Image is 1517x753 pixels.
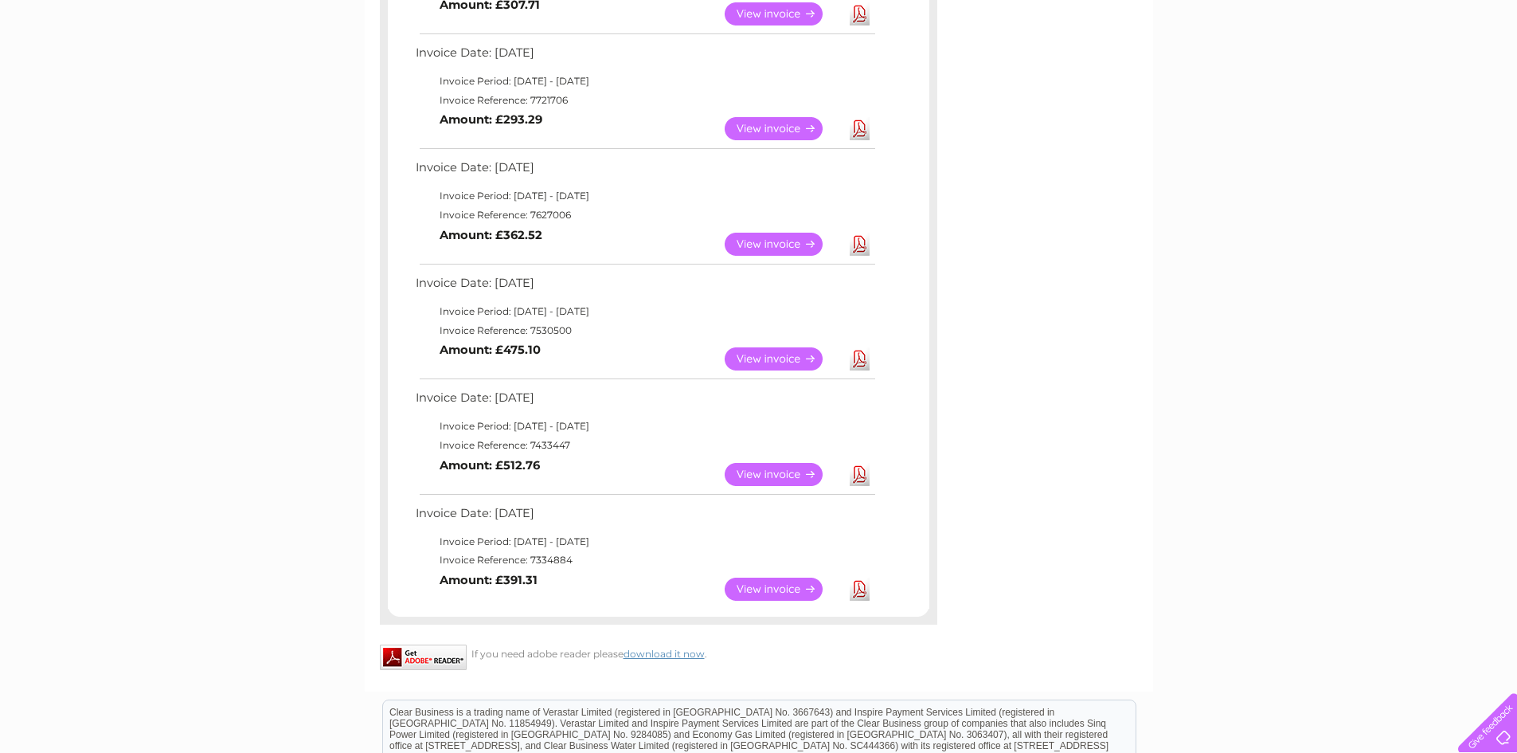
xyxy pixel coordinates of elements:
[1321,68,1369,80] a: Telecoms
[383,9,1136,77] div: Clear Business is a trading name of Verastar Limited (registered in [GEOGRAPHIC_DATA] No. 3667643...
[1237,68,1267,80] a: Water
[1411,68,1450,80] a: Contact
[725,578,842,601] a: View
[1464,68,1502,80] a: Log out
[850,233,870,256] a: Download
[440,228,542,242] b: Amount: £362.52
[440,112,542,127] b: Amount: £293.29
[412,436,878,455] td: Invoice Reference: 7433447
[412,302,878,321] td: Invoice Period: [DATE] - [DATE]
[412,532,878,551] td: Invoice Period: [DATE] - [DATE]
[412,157,878,186] td: Invoice Date: [DATE]
[412,186,878,206] td: Invoice Period: [DATE] - [DATE]
[725,463,842,486] a: View
[440,573,538,587] b: Amount: £391.31
[412,551,878,570] td: Invoice Reference: 7334884
[380,645,937,660] div: If you need adobe reader please .
[412,91,878,110] td: Invoice Reference: 7721706
[850,463,870,486] a: Download
[412,503,878,532] td: Invoice Date: [DATE]
[412,273,878,302] td: Invoice Date: [DATE]
[1277,68,1312,80] a: Energy
[725,117,842,140] a: View
[412,42,878,72] td: Invoice Date: [DATE]
[412,321,878,340] td: Invoice Reference: 7530500
[850,2,870,25] a: Download
[624,648,705,660] a: download it now
[850,578,870,601] a: Download
[1378,68,1402,80] a: Blog
[412,72,878,91] td: Invoice Period: [DATE] - [DATE]
[725,2,842,25] a: View
[850,117,870,140] a: Download
[440,343,541,357] b: Amount: £475.10
[412,417,878,436] td: Invoice Period: [DATE] - [DATE]
[725,233,842,256] a: View
[412,387,878,417] td: Invoice Date: [DATE]
[1217,8,1327,28] a: 0333 014 3131
[412,206,878,225] td: Invoice Reference: 7627006
[850,347,870,371] a: Download
[725,347,842,371] a: View
[53,41,135,90] img: logo.png
[440,458,540,473] b: Amount: £512.76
